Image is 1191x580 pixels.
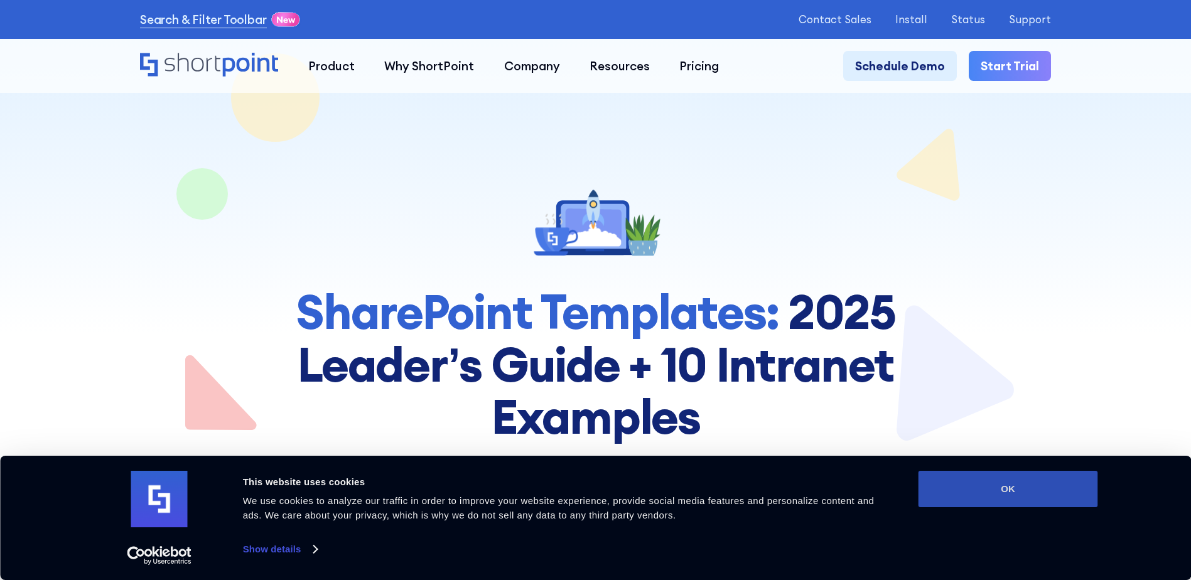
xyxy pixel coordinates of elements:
[140,11,267,28] a: Search & Filter Toolbar
[574,51,664,80] a: Resources
[384,57,474,75] div: Why ShortPoint
[293,51,369,80] a: Product
[131,471,188,527] img: logo
[951,13,985,25] a: Status
[843,51,957,80] a: Schedule Demo
[140,53,279,78] a: Home
[895,13,927,25] a: Install
[489,51,574,80] a: Company
[679,57,719,75] div: Pricing
[308,57,355,75] div: Product
[370,51,489,80] a: Why ShortPoint
[1009,13,1051,25] a: Support
[297,281,895,446] strong: 2025 Leader’s Guide + 10 Intranet Examples
[243,495,875,520] span: We use cookies to analyze our traffic in order to improve your website experience, provide social...
[590,57,650,75] div: Resources
[504,57,560,75] div: Company
[243,475,890,490] div: This website uses cookies
[665,51,734,80] a: Pricing
[919,471,1098,507] button: OK
[799,13,871,25] a: Contact Sales
[104,546,214,565] a: Usercentrics Cookiebot - opens in a new window
[296,281,779,341] strong: SharePoint Templates:
[969,51,1051,80] a: Start Trial
[243,540,317,559] a: Show details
